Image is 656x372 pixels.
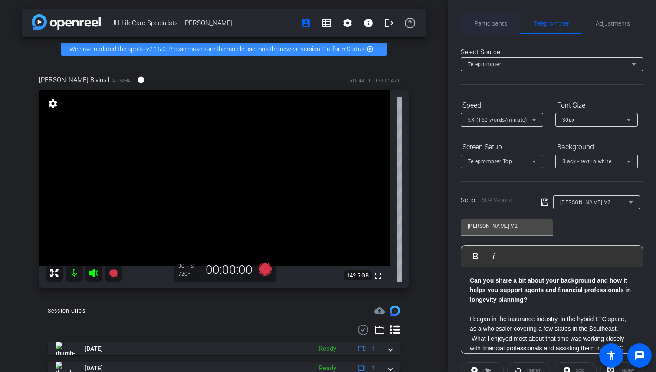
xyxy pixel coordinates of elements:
strong: Can you share a bit about your background and how it helps you support agents and financial profe... [470,277,631,303]
span: Black - text in white [562,158,612,165]
img: thumb-nail [56,342,75,355]
span: 5X (150 words/minute) [468,117,527,123]
span: 609 Words [482,196,512,204]
span: Teleprompter [468,61,501,67]
mat-icon: logout [384,18,394,28]
span: Teleprompter [534,20,569,26]
div: Screen Setup [461,140,543,155]
span: [DATE] [85,344,103,353]
span: Chrome [112,77,131,83]
span: 30px [562,117,575,123]
mat-icon: highlight_off [367,46,374,53]
div: 00:00:00 [200,263,258,277]
img: app-logo [32,14,101,30]
div: Select Source [461,47,643,57]
mat-icon: settings [342,18,353,28]
input: Title [468,221,546,231]
div: 720P [178,270,200,277]
mat-icon: message [634,350,645,361]
span: 142.5 GB [344,270,372,281]
span: JH LifeCare Specialists - [PERSON_NAME] [112,14,295,32]
div: Script [461,195,529,205]
mat-icon: account_box [301,18,311,28]
mat-icon: accessibility [606,350,617,361]
span: Adjustments [596,20,630,26]
button: Bold (⌘B) [467,247,484,265]
span: Teleprompter Top [468,158,512,165]
mat-icon: grid_on [321,18,332,28]
div: Background [555,140,638,155]
mat-icon: settings [47,99,59,109]
mat-expansion-panel-header: thumb-nail[DATE]Ready1 [48,342,400,355]
mat-icon: info [363,18,374,28]
span: FPS [184,263,194,269]
div: 30 [178,263,200,270]
div: Speed [461,98,543,113]
span: [PERSON_NAME] V2 [560,199,611,205]
mat-icon: fullscreen [373,270,383,281]
div: Font Size [555,98,638,113]
mat-icon: info [137,76,145,84]
a: Platform Status [321,46,364,53]
span: Participants [474,20,507,26]
mat-icon: cloud_upload [374,306,385,316]
span: Destinations for your clips [374,306,385,316]
div: We have updated the app to v2.15.0. Please make sure the mobile user has the newest version. [61,43,387,56]
div: ROOM ID: 169005471 [349,77,400,85]
div: Ready [315,344,341,354]
span: [PERSON_NAME] Bivins1 [39,75,110,85]
span: 1 [372,344,375,353]
img: Session clips [390,306,400,316]
div: Session Clips [48,306,85,315]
